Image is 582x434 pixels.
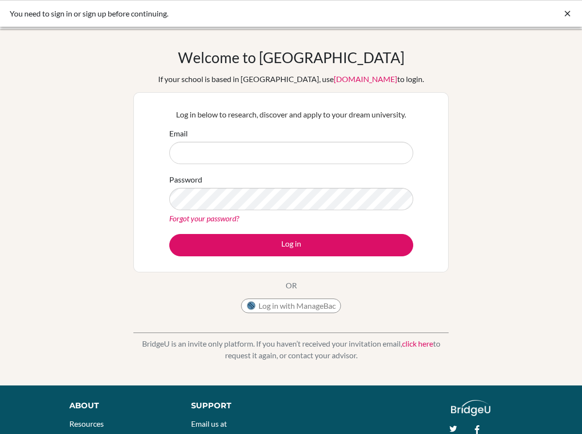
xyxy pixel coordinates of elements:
label: Email [169,128,188,139]
div: If your school is based in [GEOGRAPHIC_DATA], use to login. [158,73,424,85]
a: Resources [69,419,104,428]
div: You need to sign in or sign up before continuing. [10,8,427,19]
h1: Welcome to [GEOGRAPHIC_DATA] [178,49,404,66]
a: Forgot your password? [169,214,239,223]
p: BridgeU is an invite only platform. If you haven’t received your invitation email, to request it ... [133,338,449,361]
button: Log in [169,234,413,256]
div: About [69,400,169,412]
p: Log in below to research, discover and apply to your dream university. [169,109,413,120]
a: [DOMAIN_NAME] [334,74,397,83]
img: logo_white@2x-f4f0deed5e89b7ecb1c2cc34c3e3d731f90f0f143d5ea2071677605dd97b5244.png [451,400,490,416]
label: Password [169,174,202,185]
p: OR [286,280,297,291]
a: click here [402,339,433,348]
div: Support [191,400,282,412]
button: Log in with ManageBac [241,299,341,313]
